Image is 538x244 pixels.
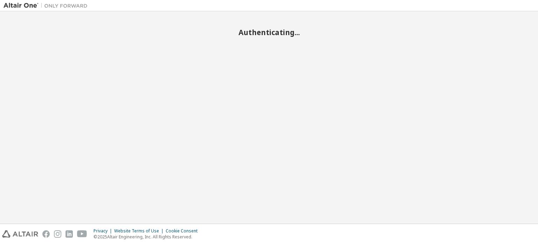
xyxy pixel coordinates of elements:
[4,28,534,37] h2: Authenticating...
[77,230,87,238] img: youtube.svg
[4,2,91,9] img: Altair One
[54,230,61,238] img: instagram.svg
[114,228,166,234] div: Website Terms of Use
[65,230,73,238] img: linkedin.svg
[166,228,202,234] div: Cookie Consent
[94,228,114,234] div: Privacy
[94,234,202,240] p: © 2025 Altair Engineering, Inc. All Rights Reserved.
[42,230,50,238] img: facebook.svg
[2,230,38,238] img: altair_logo.svg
